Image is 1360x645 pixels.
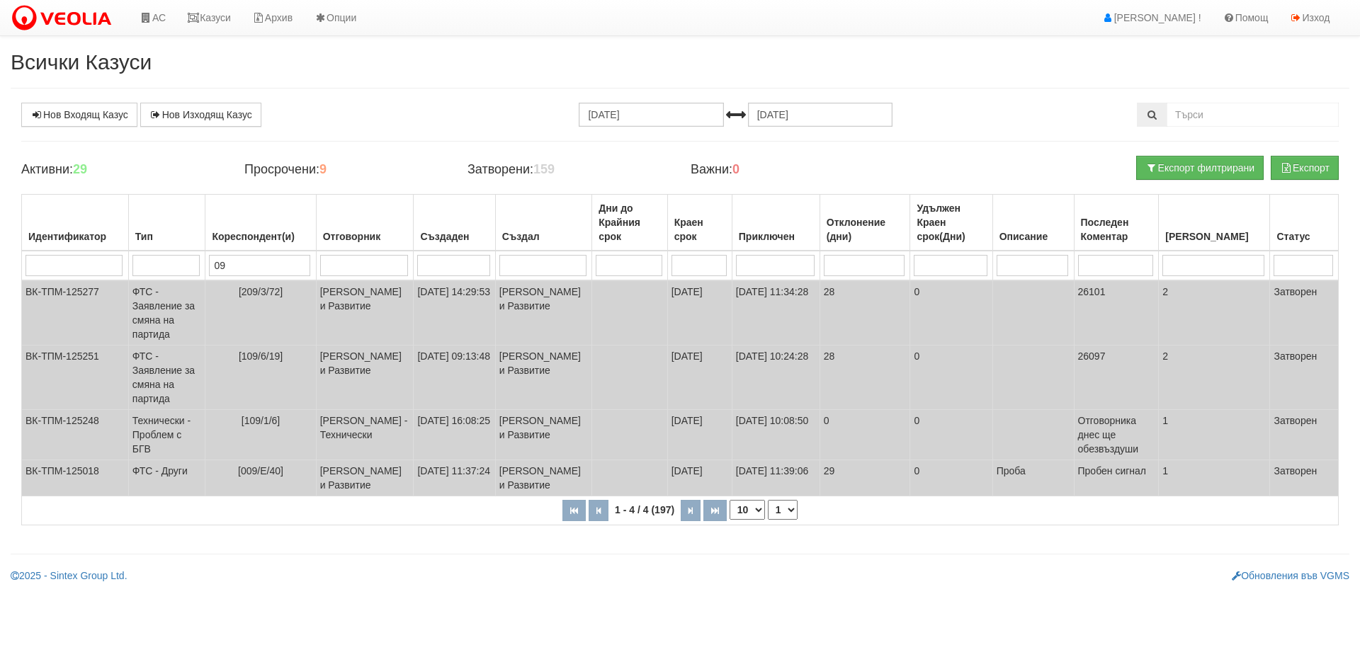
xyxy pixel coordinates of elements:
[319,162,327,176] b: 9
[732,346,820,410] td: [DATE] 10:24:28
[732,195,820,251] th: Приключен: No sort applied, activate to apply an ascending sort
[495,460,591,496] td: [PERSON_NAME] и Развитие
[824,212,907,246] div: Отклонение (дни)
[910,460,992,496] td: 0
[681,500,701,521] button: Следваща страница
[316,410,414,460] td: [PERSON_NAME] - Технически
[414,346,495,410] td: [DATE] 09:13:48
[238,465,283,476] span: [009/Е/40]
[910,195,992,251] th: Удължен Краен срок(Дни): No sort applied, activate to apply an ascending sort
[22,280,129,346] td: ВК-ТПМ-125277
[1270,280,1339,346] td: Затворен
[667,346,732,410] td: [DATE]
[21,163,223,177] h4: Активни:
[592,195,667,251] th: Дни до Крайния срок: No sort applied, activate to apply an ascending sort
[316,280,414,346] td: [PERSON_NAME] и Развитие
[1270,410,1339,460] td: Затворен
[1270,195,1339,251] th: Статус: No sort applied, activate to apply an ascending sort
[11,50,1349,74] h2: Всички Казуси
[732,410,820,460] td: [DATE] 10:08:50
[495,346,591,410] td: [PERSON_NAME] и Развитие
[417,227,491,246] div: Създаден
[1078,350,1106,362] span: 26097
[732,460,820,496] td: [DATE] 11:39:06
[820,410,910,460] td: 0
[132,227,202,246] div: Тип
[611,504,678,515] span: 1 - 4 / 4 (197)
[1159,195,1270,251] th: Брой Файлове: No sort applied, activate to apply an ascending sort
[1162,227,1266,246] div: [PERSON_NAME]
[128,410,205,460] td: Технически - Проблем с БГВ
[992,195,1074,251] th: Описание: No sort applied, activate to apply an ascending sort
[21,103,137,127] a: Нов Входящ Казус
[997,227,1070,246] div: Описание
[667,410,732,460] td: [DATE]
[910,346,992,410] td: 0
[1078,286,1106,297] span: 26101
[671,212,728,246] div: Краен срок
[703,500,727,521] button: Последна страница
[414,195,495,251] th: Създаден: No sort applied, activate to apply an ascending sort
[414,460,495,496] td: [DATE] 11:37:24
[1167,103,1339,127] input: Търсене по Идентификатор, Бл/Вх/Ап, Тип, Описание, Моб. Номер, Имейл, Файл, Коментар,
[316,460,414,496] td: [PERSON_NAME] и Развитие
[242,415,280,426] span: [109/1/6]
[495,280,591,346] td: [PERSON_NAME] и Развитие
[914,198,988,246] div: Удължен Краен срок(Дни)
[1159,346,1270,410] td: 2
[691,163,892,177] h4: Важни:
[910,280,992,346] td: 0
[533,162,555,176] b: 159
[1232,570,1349,581] a: Обновления във VGMS
[1159,410,1270,460] td: 1
[1074,195,1159,251] th: Последен Коментар: No sort applied, activate to apply an ascending sort
[128,280,205,346] td: ФТС - Заявление за смяна на партида
[244,163,446,177] h4: Просрочени:
[1136,156,1264,180] button: Експорт филтрирани
[1274,227,1334,246] div: Статус
[667,195,732,251] th: Краен срок: No sort applied, activate to apply an ascending sort
[239,286,283,297] span: [209/3/72]
[1078,415,1139,455] span: Отговорника днес ще обезвъздуши
[820,460,910,496] td: 29
[22,195,129,251] th: Идентификатор: No sort applied, activate to apply an ascending sort
[1270,346,1339,410] td: Затворен
[205,195,316,251] th: Кореспондент(и): No sort applied, activate to apply an ascending sort
[562,500,586,521] button: Първа страница
[22,410,129,460] td: ВК-ТПМ-125248
[22,346,129,410] td: ВК-ТПМ-125251
[732,162,739,176] b: 0
[73,162,87,176] b: 29
[467,163,669,177] h4: Затворени:
[239,350,283,362] span: [109/6/19]
[25,227,125,246] div: Идентификатор
[1159,460,1270,496] td: 1
[1271,156,1339,180] button: Експорт
[1078,465,1147,476] span: Пробен сигнал
[1159,280,1270,346] td: 2
[667,460,732,496] td: [DATE]
[730,500,765,520] select: Брой редове на страница
[495,410,591,460] td: [PERSON_NAME] и Развитие
[596,198,663,246] div: Дни до Крайния срок
[495,195,591,251] th: Създал: No sort applied, activate to apply an ascending sort
[732,280,820,346] td: [DATE] 11:34:28
[22,460,129,496] td: ВК-ТПМ-125018
[997,464,1070,478] p: Проба
[820,195,910,251] th: Отклонение (дни): No sort applied, activate to apply an ascending sort
[128,195,205,251] th: Тип: No sort applied, activate to apply an ascending sort
[128,346,205,410] td: ФТС - Заявление за смяна на партида
[320,227,410,246] div: Отговорник
[820,280,910,346] td: 28
[499,227,588,246] div: Създал
[128,460,205,496] td: ФТС - Други
[667,280,732,346] td: [DATE]
[1078,212,1155,246] div: Последен Коментар
[820,346,910,410] td: 28
[11,570,127,581] a: 2025 - Sintex Group Ltd.
[1270,460,1339,496] td: Затворен
[910,410,992,460] td: 0
[316,195,414,251] th: Отговорник: No sort applied, activate to apply an ascending sort
[736,227,816,246] div: Приключен
[768,500,798,520] select: Страница номер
